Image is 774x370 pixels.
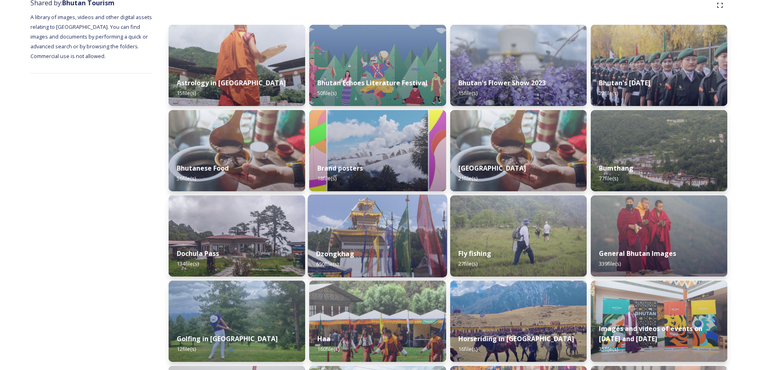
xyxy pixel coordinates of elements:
span: 15 file(s) [177,89,196,97]
span: 15 file(s) [458,89,477,97]
img: A%2520guest%2520with%2520new%2520signage%2520at%2520the%2520airport.jpeg [591,281,727,362]
img: MarcusWestbergBhutanHiRes-23.jpg [591,195,727,277]
span: 21 file(s) [458,175,477,182]
strong: [GEOGRAPHIC_DATA] [458,164,526,173]
img: by%2520Ugyen%2520Wangchuk14.JPG [450,195,587,277]
strong: Dzongkhag [316,249,354,258]
span: A library of images, videos and other digital assets relating to [GEOGRAPHIC_DATA]. You can find ... [30,13,153,60]
img: _SCH1465.jpg [169,25,305,106]
span: 650 file(s) [316,260,338,268]
span: 77 file(s) [599,175,618,182]
span: 18 file(s) [317,175,336,182]
span: 12 file(s) [177,345,196,353]
span: 16 file(s) [458,345,477,353]
strong: Bumthang [599,164,633,173]
strong: Fly fishing [458,249,491,258]
span: 50 file(s) [317,89,336,97]
span: 22 file(s) [599,89,618,97]
img: 2022-10-01%252011.41.43.jpg [169,195,305,277]
strong: Images and videos of events on [DATE] and [DATE] [599,324,702,343]
strong: Bhutanese Food [177,164,229,173]
span: 339 file(s) [599,260,621,267]
span: 160 file(s) [317,345,339,353]
img: Haa%2520Summer%2520Festival1.jpeg [309,281,446,362]
img: IMG_0877.jpeg [169,281,305,362]
strong: Bhutan Echoes Literature Festival [317,78,427,87]
strong: Brand posters [317,164,363,173]
img: Bhutan_Believe_800_1000_4.jpg [309,110,446,191]
strong: Dochula Pass [177,249,219,258]
img: Festival%2520Header.jpg [308,195,447,277]
span: 35 file(s) [599,345,618,353]
img: Bumthang%2520180723%2520by%2520Amp%2520Sripimanwat-20.jpg [591,110,727,191]
strong: Golfing in [GEOGRAPHIC_DATA] [177,334,278,343]
strong: Bhutan's [DATE] [599,78,650,87]
strong: Haa [317,334,330,343]
strong: General Bhutan Images [599,249,676,258]
span: 56 file(s) [177,175,196,182]
img: Bhutan%2520Echoes7.jpg [309,25,446,106]
img: Bumdeling%2520090723%2520by%2520Amp%2520Sripimanwat-4.jpg [169,110,305,191]
span: 134 file(s) [177,260,199,267]
strong: Horseriding in [GEOGRAPHIC_DATA] [458,334,574,343]
strong: Astrology in [GEOGRAPHIC_DATA] [177,78,286,87]
img: Horseriding%2520in%2520Bhutan2.JPG [450,281,587,362]
span: 27 file(s) [458,260,477,267]
strong: Bhutan's Flower Show 2023 [458,78,546,87]
img: Bhutan%2520National%2520Day10.jpg [591,25,727,106]
img: Bumdeling%2520090723%2520by%2520Amp%2520Sripimanwat-4%25202.jpg [450,110,587,191]
img: Bhutan%2520Flower%2520Show2.jpg [450,25,587,106]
